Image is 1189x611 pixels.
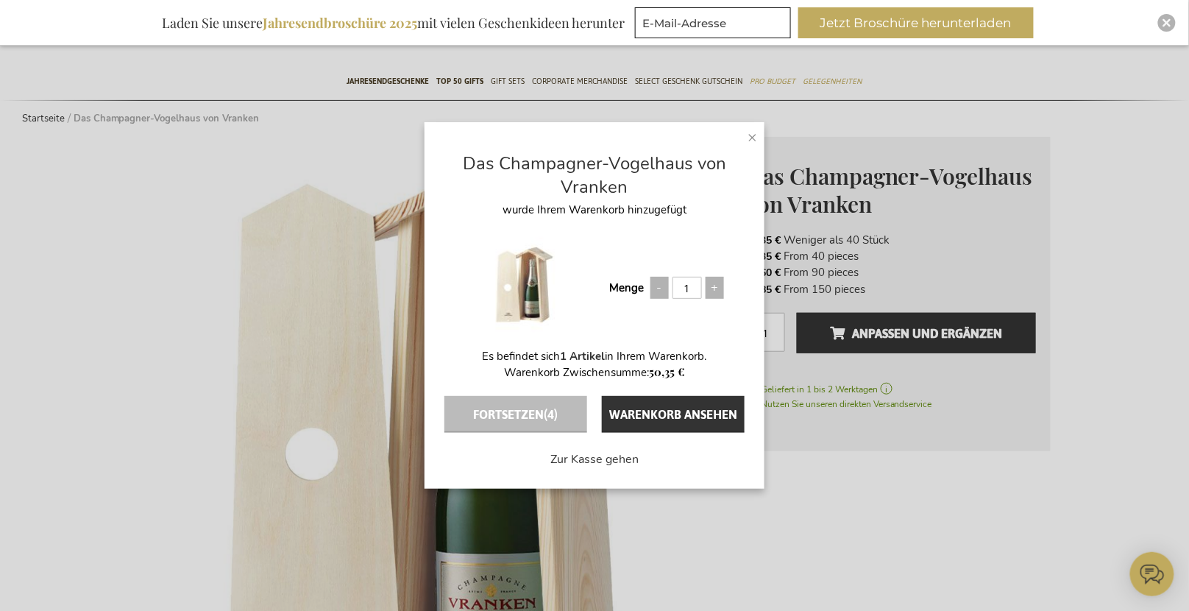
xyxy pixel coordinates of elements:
p: Es befindet sich in Ihrem Warenkorb. [425,349,764,364]
button: Fortsetzen(4) [444,396,587,433]
a: Das Champagner-Vogelhaus von Vranken [440,226,610,348]
a: 1 Artikel [561,349,606,364]
a: Das Champagner-Vogelhaus von Vranken [436,152,753,199]
a: Zur Kasse gehen [425,433,764,474]
button: Warenkorb ansehen [602,396,745,433]
p: wurde Ihrem Warenkorb hinzugefügt [425,202,764,218]
p: Warenkorb Zwischensumme: [425,364,764,381]
img: Close [1163,18,1171,27]
div: Laden Sie unsere mit vielen Geschenkideen herunter [155,7,631,38]
form: marketing offers and promotions [635,7,795,43]
label: Menge [610,277,645,299]
span: 50,35 € [649,364,685,379]
input: Qty [672,277,702,299]
iframe: belco-activator-frame [1130,552,1174,596]
span: (4) [544,403,558,426]
img: Das Champagner-Vogelhaus von Vranken [484,226,565,344]
input: E-Mail-Adresse [635,7,791,38]
div: Close [1158,14,1176,32]
b: Jahresendbroschüre 2025 [263,14,417,32]
button: Jetzt Broschüre herunterladen [798,7,1034,38]
span: Schließen [748,126,757,148]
